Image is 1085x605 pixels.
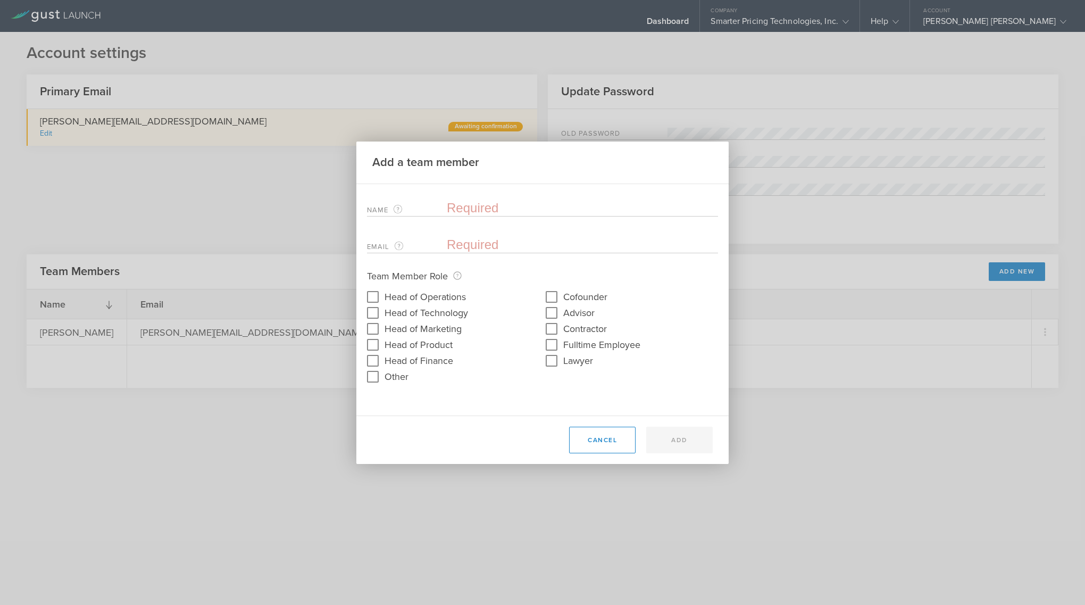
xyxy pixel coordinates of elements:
label: Advisor [563,304,595,320]
label: Head of Product [385,336,453,352]
label: Name [367,204,447,216]
label: Email [367,241,447,253]
label: Cofounder [563,288,607,304]
h2: Add a team member [372,155,479,170]
input: Required [447,237,713,253]
label: Head of Marketing [385,320,462,336]
label: Head of Operations [385,288,466,304]
label: Head of Technology [385,304,468,320]
label: Lawyer [563,352,593,368]
label: Head of Finance [385,352,453,368]
label: Other [385,368,408,384]
p: Team Member Role [367,268,718,283]
button: Cancel [569,427,636,453]
label: Fulltime Employee [563,336,640,352]
label: Contractor [563,320,607,336]
input: Required [447,200,718,216]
